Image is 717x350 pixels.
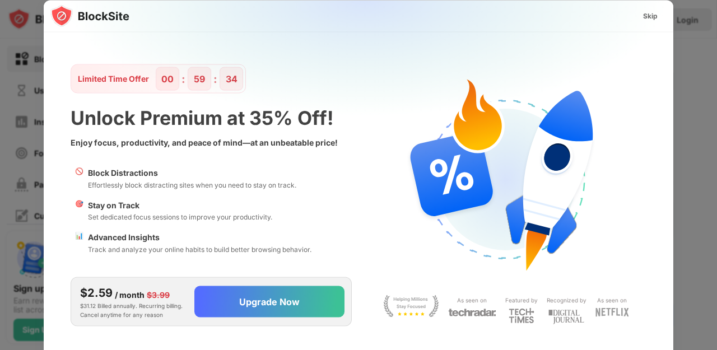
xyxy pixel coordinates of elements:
[505,295,538,305] div: Featured by
[75,231,83,255] div: 📊
[80,284,185,319] div: $31.12 Billed annually. Recurring billing. Cancel anytime for any reason
[509,308,534,324] img: light-techtimes.svg
[457,295,487,305] div: As seen on
[548,308,584,326] img: light-digital-journal.svg
[643,10,658,21] div: Skip
[115,288,145,301] div: / month
[88,231,311,244] div: Advanced Insights
[88,244,311,254] div: Track and analyze your online habits to build better browsing behavior.
[147,288,170,301] div: $3.99
[80,284,113,301] div: $2.59
[595,308,629,317] img: light-netflix.svg
[239,296,300,307] div: Upgrade Now
[448,308,496,318] img: light-techradar.svg
[383,295,439,317] img: light-stay-focus.svg
[597,295,627,305] div: As seen on
[547,295,586,305] div: Recognized by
